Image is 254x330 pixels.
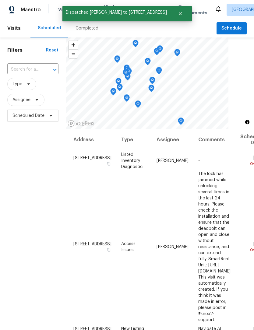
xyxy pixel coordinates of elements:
button: Toggle attribution [244,118,251,126]
h1: Filters [7,47,46,53]
div: Map marker [126,68,132,77]
a: Mapbox homepage [68,120,94,127]
div: Map marker [124,94,130,104]
span: - [198,158,200,163]
button: Open [51,65,59,74]
div: Map marker [117,84,123,93]
span: Scheduled Date [12,113,44,119]
span: [PERSON_NAME] [157,158,189,163]
th: Address [73,129,116,151]
span: The lock has jammed while unlocking several times in the last 24 hours. Please check the installa... [198,171,231,322]
div: Map marker [124,67,130,76]
span: [STREET_ADDRESS] [73,156,111,160]
span: Assignee [12,97,30,103]
div: Map marker [145,58,151,67]
div: Map marker [156,67,162,76]
button: Copy Address [106,247,111,252]
div: Completed [76,25,98,31]
div: Map marker [154,48,160,57]
div: Map marker [110,88,116,97]
span: [STREET_ADDRESS] [73,242,111,246]
div: Map marker [132,40,139,49]
span: Dispatched [PERSON_NAME] to [STREET_ADDRESS] [62,6,170,19]
span: Geo Assignments [178,4,207,16]
div: Reset [46,47,58,53]
span: Visits [58,7,71,13]
button: Close [170,8,190,20]
button: Zoom in [69,40,78,49]
div: Map marker [148,85,154,94]
th: Assignee [152,129,193,151]
span: Access Issues [121,241,136,252]
div: Map marker [124,65,130,74]
div: Map marker [135,100,141,110]
span: Maestro [21,7,41,13]
span: Work Orders [104,4,120,16]
div: Map marker [174,49,180,58]
span: Schedule [221,25,242,32]
span: Zoom out [69,50,78,58]
div: Scheduled [38,25,61,31]
span: Type [12,81,22,87]
span: Visits [7,22,21,35]
button: Schedule [217,22,247,35]
div: Map marker [115,78,122,87]
span: Toggle attribution [245,119,249,125]
div: Map marker [149,77,155,86]
span: [PERSON_NAME] [157,244,189,249]
input: Search for an address... [7,65,41,74]
div: Map marker [114,55,120,65]
canvas: Map [66,37,228,129]
div: Map marker [123,69,129,79]
button: Zoom out [69,49,78,58]
div: Map marker [157,45,163,55]
div: Map marker [178,118,184,127]
th: Comments [193,129,235,151]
